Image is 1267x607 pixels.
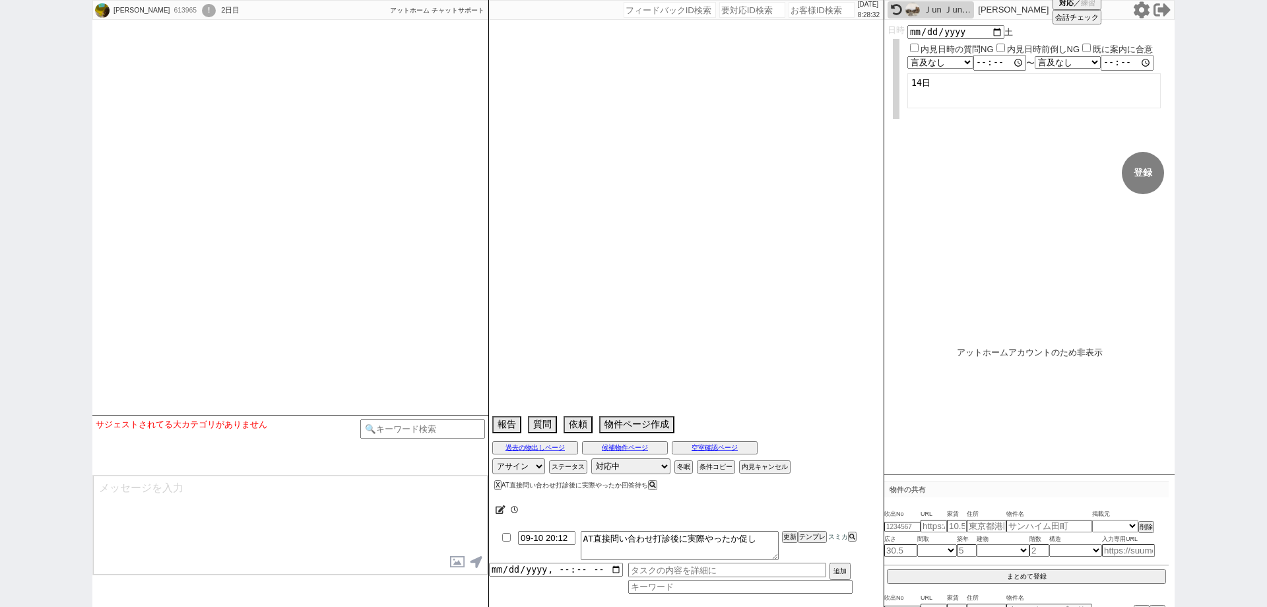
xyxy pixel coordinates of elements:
button: X [494,480,502,490]
span: 構造 [1049,534,1102,545]
button: 候補物件ページ [582,441,668,454]
span: URL [921,593,947,604]
button: 更新 [782,531,798,543]
span: 広さ [884,534,917,545]
span: 日時 [888,25,905,35]
span: 物件名 [1006,593,1092,604]
span: URL [921,509,947,520]
img: 0h1Y6wzcDqbnYbDn6XfrQQCWtebRw4fzdkNWwmQCdeYxMmbnkiNmpyEnxdMBV0bH4nMWx2RSsPMBQXHRkQBViSQhw-MEEhPi0... [95,3,110,18]
input: キーワード [628,580,853,594]
span: 建物 [977,534,1029,545]
div: [PERSON_NAME] [112,5,170,16]
span: 住所 [967,593,1006,604]
button: 会話チェック [1053,10,1101,24]
span: 土 [1004,27,1013,37]
input: 10.5 [947,520,967,532]
span: 入力専用URL [1102,534,1155,545]
span: 住所 [967,509,1006,520]
label: 内見日時前倒しNG [1007,44,1080,54]
input: 30.5 [884,544,917,557]
input: https://suumo.jp/chintai/jnc_000022489271 [1102,544,1155,557]
input: 1234567 [884,522,921,532]
button: 過去の物出しページ [492,441,578,454]
input: 🔍キーワード検索 [360,419,485,439]
input: サンハイム田町 [1006,520,1092,532]
span: 吹出No [884,509,921,520]
button: 質問 [528,416,557,433]
span: 物件名 [1006,509,1092,520]
button: 内見キャンセル [739,460,791,474]
div: Ｊun Ｊun 🌙 [923,5,971,15]
button: 依頼 [564,416,593,433]
input: お客様ID検索 [789,2,855,18]
button: 追加 [829,563,851,580]
button: 冬眠 [674,460,693,474]
p: 8:28:32 [858,10,880,20]
label: 内見日時の質問NG [921,44,994,54]
button: 登録 [1122,152,1164,194]
input: タスクの内容を詳細に [628,563,826,577]
span: 吹出No [884,593,921,604]
button: ステータス [549,460,587,474]
input: 2 [1029,544,1049,557]
span: アットホーム チャットサポート [390,7,484,14]
p: アットホームアカウントのため非表示 [957,347,1103,358]
div: 2日目 [221,5,240,16]
input: 要対応ID検索 [719,2,785,18]
input: https://suumo.jp/chintai/jnc_000022489271 [921,520,947,532]
div: AT直接問い合わせ打診後に実際やったか回答待ち [494,482,661,489]
span: 築年 [957,534,977,545]
button: まとめて登録 [887,569,1166,584]
button: テンプレ [798,531,827,543]
button: 削除 [1138,521,1154,533]
p: 物件の共有 [884,482,1169,497]
span: 家賃 [947,593,967,604]
button: 報告 [492,416,521,433]
span: 間取 [917,534,957,545]
div: サジェストされてる大カテゴリがありません [96,419,360,430]
div: 〜 [907,55,1171,71]
label: 既に案内に合意 [1093,44,1153,54]
p: [PERSON_NAME] [978,5,1049,15]
span: 会話チェック [1055,13,1099,22]
span: 掲載元 [1092,509,1110,520]
button: 物件ページ作成 [599,416,674,433]
div: 613965 [170,5,199,16]
input: 東京都港区海岸３ [967,520,1006,532]
div: ! [202,4,216,17]
button: 空室確認ページ [672,441,758,454]
input: 5 [957,544,977,557]
span: スミカ [827,533,848,540]
img: 0h7pYw3jI-aF90DkOBOccWIAReazVXfzFNX24nbUdaZGlAa38LCjwlaRELYWkZOn0IUGsgP0ZbPmp4HR85aliUa3M-NmhNOik... [905,3,920,17]
span: 階数 [1029,534,1049,545]
input: フィードバックID検索 [624,2,716,18]
span: 家賃 [947,509,967,520]
button: 条件コピー [697,460,735,474]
